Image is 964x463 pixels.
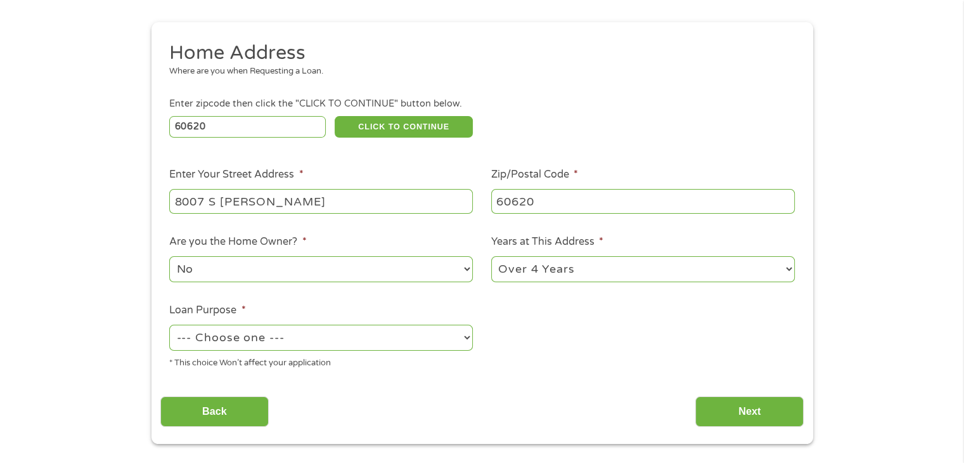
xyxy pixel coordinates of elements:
[491,168,578,181] label: Zip/Postal Code
[491,235,603,249] label: Years at This Address
[169,41,785,66] h2: Home Address
[169,168,303,181] label: Enter Your Street Address
[169,189,473,213] input: 1 Main Street
[169,353,473,370] div: * This choice Won’t affect your application
[695,396,804,427] input: Next
[160,396,269,427] input: Back
[169,304,245,317] label: Loan Purpose
[169,97,794,111] div: Enter zipcode then click the "CLICK TO CONTINUE" button below.
[169,235,306,249] label: Are you the Home Owner?
[169,65,785,78] div: Where are you when Requesting a Loan.
[169,116,326,138] input: Enter Zipcode (e.g 01510)
[335,116,473,138] button: CLICK TO CONTINUE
